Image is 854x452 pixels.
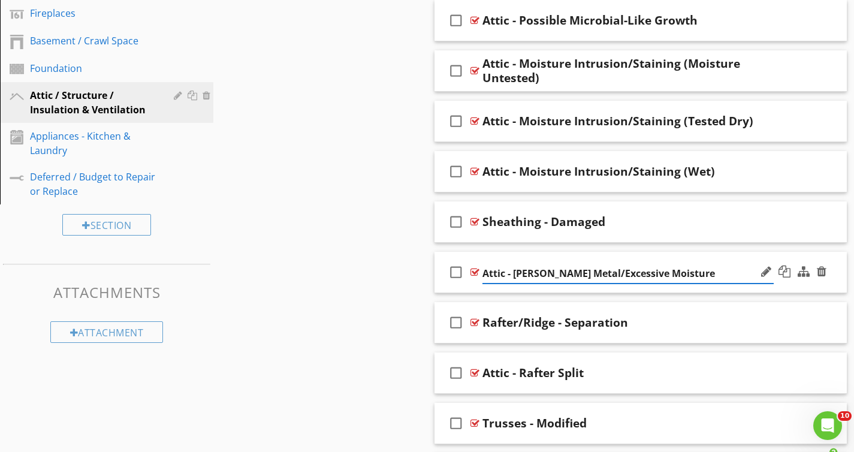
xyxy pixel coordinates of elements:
div: Deferred / Budget to Repair or Replace [30,170,156,198]
div: Attic - Rafter Split [482,366,584,380]
div: Trusses - Modified [482,416,587,430]
i: check_box_outline_blank [446,409,466,438]
div: Attachment [50,321,164,343]
i: check_box_outline_blank [446,6,466,35]
iframe: Intercom live chat [813,411,842,440]
i: check_box_outline_blank [446,56,466,85]
i: check_box_outline_blank [446,157,466,186]
i: check_box_outline_blank [446,207,466,236]
div: Appliances - Kitchen & Laundry [30,129,156,158]
div: Sheathing - Damaged [482,215,605,229]
div: Attic - Moisture Intrusion/Staining (Tested Dry) [482,114,753,128]
i: check_box_outline_blank [446,258,466,287]
div: Attic - Moisture Intrusion/Staining (Moisture Untested) [482,56,774,85]
div: Fireplaces [30,6,156,20]
i: check_box_outline_blank [446,107,466,135]
div: Attic - Possible Microbial-Like Growth [482,13,698,28]
i: check_box_outline_blank [446,308,466,337]
i: check_box_outline_blank [446,358,466,387]
div: Foundation [30,61,156,76]
span: 10 [838,411,852,421]
div: Rafter/Ridge - Separation [482,315,628,330]
div: Attic / Structure / Insulation & Ventilation [30,88,156,117]
div: Section [62,214,151,236]
div: Attic - Moisture Intrusion/Staining (Wet) [482,164,715,179]
div: Basement / Crawl Space [30,34,156,48]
